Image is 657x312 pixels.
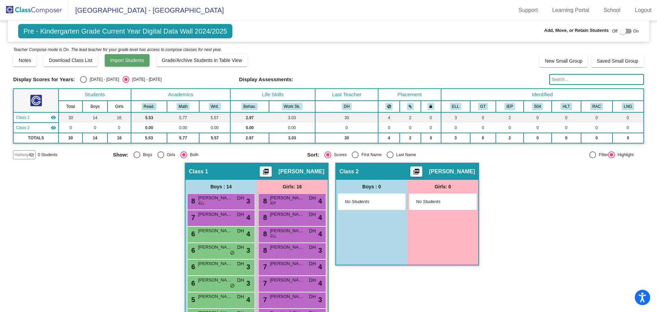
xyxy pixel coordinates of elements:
button: ELL [450,103,461,110]
th: Total [59,101,82,112]
button: LNG [622,103,634,110]
span: [PERSON_NAME] [279,168,324,175]
button: Print Students Details [410,166,422,177]
td: 0 [552,112,581,123]
span: [PERSON_NAME] [198,293,232,300]
div: Both [187,152,198,158]
button: Download Class List [43,54,98,66]
td: 0 [613,112,644,123]
button: HLT [561,103,572,110]
td: 2.97 [230,133,269,143]
td: 0 [470,133,496,143]
th: Individualized Education Plan [496,101,524,112]
span: 8 [261,230,267,238]
td: 3.03 [269,112,315,123]
span: 0 Students [38,152,57,158]
button: Behav. [241,103,258,110]
span: [PERSON_NAME] [198,260,232,267]
td: 0 [581,123,613,133]
button: IEP [504,103,515,110]
span: 3 [246,278,250,288]
td: 5.57 [199,112,230,123]
span: DH [309,244,316,251]
span: [GEOGRAPHIC_DATA] - [GEOGRAPHIC_DATA] [68,5,224,16]
th: Girls [107,101,131,112]
td: 5.53 [131,112,167,123]
button: Saved Small Group [591,55,644,67]
span: Hallway [14,152,29,158]
th: English Language Learner [441,101,470,112]
span: 3 [318,245,322,255]
a: Logout [629,5,657,16]
th: Academics [131,89,230,101]
th: Students [59,89,131,101]
button: Math [177,103,190,110]
div: First Name [359,152,382,158]
span: DH [237,227,244,235]
span: DH [309,195,316,202]
span: 3 [246,196,250,206]
th: Last Teacher [315,89,378,101]
span: DH [309,277,316,284]
button: Read. [142,103,157,110]
td: 2.97 [230,112,269,123]
span: 4 [246,229,250,239]
div: Filter [596,152,608,158]
td: Danielle Hoffman - No Class Name [13,112,59,123]
div: Highlight [615,152,634,158]
span: 8 [190,197,195,205]
td: 0.00 [269,123,315,133]
span: Download Class List [49,58,92,63]
mat-icon: visibility [51,115,56,120]
button: Notes [13,54,37,66]
th: Keep away students [378,101,400,112]
span: do_not_disturb_alt [230,283,235,289]
button: 504 [532,103,543,110]
mat-radio-group: Select an option [80,76,162,83]
td: 2 [400,133,421,143]
input: Search... [549,74,644,85]
span: [PERSON_NAME] [198,277,232,284]
span: [PERSON_NAME] [198,227,232,234]
span: Class 1 [16,114,29,121]
span: 6 [190,263,195,271]
span: No Students [416,198,459,205]
td: 30 [59,133,82,143]
span: DH [237,293,244,300]
td: 4 [378,112,400,123]
td: 5.57 [199,133,230,143]
div: Last Name [394,152,416,158]
th: Keep with students [400,101,421,112]
td: 0 [613,133,644,143]
td: 3 [441,112,470,123]
mat-icon: picture_as_pdf [261,168,270,178]
button: DH [342,103,352,110]
th: Language [613,101,644,112]
th: Race [581,101,613,112]
span: Off [612,28,618,34]
mat-icon: visibility_off [29,152,34,158]
div: Girls [164,152,176,158]
div: Boys : 0 [336,180,407,194]
span: 4 [246,212,250,223]
span: DH [309,260,316,267]
button: Work Sk. [282,103,302,110]
span: DH [237,277,244,284]
td: 0 [421,123,441,133]
span: ELL [198,201,205,206]
th: Keep with teacher [421,101,441,112]
td: 0 [613,123,644,133]
span: 8 [261,247,267,254]
span: [PERSON_NAME] [270,293,304,300]
td: 30 [315,112,378,123]
span: 4 [318,278,322,288]
mat-radio-group: Select an option [307,151,497,158]
span: [PERSON_NAME] [198,244,232,251]
td: 0.00 [230,123,269,133]
td: 0 [470,112,496,123]
td: 16 [107,133,131,143]
mat-icon: picture_as_pdf [412,168,420,178]
td: 0 [552,133,581,143]
td: 0 [524,112,552,123]
span: Sort: [307,152,319,158]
